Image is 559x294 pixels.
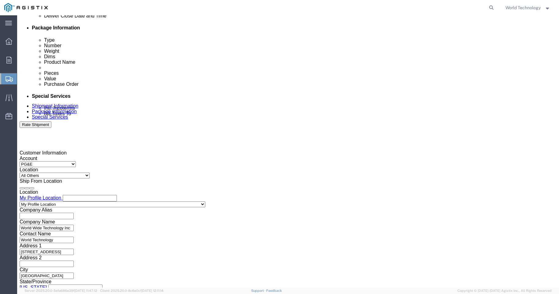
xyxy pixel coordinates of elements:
span: World Technology [505,4,541,11]
span: Server: 2025.20.0-5efa686e39f [24,289,97,292]
span: Copyright © [DATE]-[DATE] Agistix Inc., All Rights Reserved [457,288,552,293]
span: [DATE] 12:11:14 [141,289,163,292]
span: [DATE] 11:47:12 [74,289,97,292]
img: logo [4,3,48,12]
span: Client: 2025.20.0-8c6e0cf [100,289,163,292]
iframe: FS Legacy Container [17,15,559,288]
button: World Technology [505,4,551,11]
a: Feedback [266,289,282,292]
a: Support [251,289,266,292]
